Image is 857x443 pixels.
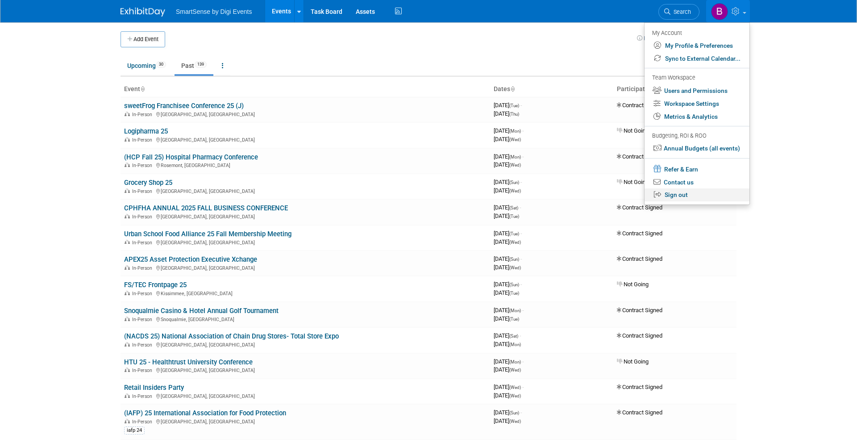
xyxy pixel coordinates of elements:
span: In-Person [132,265,155,271]
img: In-Person Event [125,342,130,347]
span: - [522,127,524,134]
span: (Wed) [509,265,521,270]
div: Snoqualmie, [GEOGRAPHIC_DATA] [124,315,487,322]
div: [GEOGRAPHIC_DATA], [GEOGRAPHIC_DATA] [124,418,487,425]
span: (Sat) [509,205,518,210]
span: [DATE] [494,358,524,365]
img: In-Person Event [125,368,130,372]
span: [DATE] [494,153,524,160]
a: Sign out [645,188,749,201]
a: Search [658,4,699,20]
a: Sort by Event Name [140,85,145,92]
img: In-Person Event [125,393,130,398]
div: Team Workspace [652,73,741,83]
span: [DATE] [494,110,519,117]
span: (Mon) [509,342,521,347]
span: - [522,153,524,160]
a: How to sync to an external calendar... [637,35,736,42]
img: In-Person Event [125,112,130,116]
a: Refer & Earn [645,162,749,176]
div: Kissimmee, [GEOGRAPHIC_DATA] [124,289,487,297]
span: 139 [195,61,207,68]
a: Upcoming30 [121,57,173,74]
span: In-Person [132,188,155,194]
span: In-Person [132,368,155,373]
span: In-Person [132,240,155,246]
span: (Sat) [509,334,518,339]
span: In-Person [132,393,155,399]
span: Contract Signed [617,409,662,416]
a: Urban School Food Alliance 25 Fall Membership Meeting [124,230,291,238]
span: In-Person [132,163,155,168]
div: My Account [652,27,741,38]
span: (Wed) [509,393,521,398]
span: In-Person [132,112,155,117]
a: Sync to External Calendar... [645,52,749,65]
span: - [520,281,522,288]
span: (Tue) [509,103,519,108]
div: [GEOGRAPHIC_DATA], [GEOGRAPHIC_DATA] [124,213,487,220]
span: 30 [156,61,166,68]
div: [GEOGRAPHIC_DATA], [GEOGRAPHIC_DATA] [124,392,487,399]
span: [DATE] [494,127,524,134]
a: Past139 [175,57,213,74]
th: Dates [490,82,613,97]
span: - [520,409,522,416]
span: Not Going [617,179,649,185]
span: [DATE] [494,161,521,168]
span: [DATE] [494,238,521,245]
span: (Tue) [509,214,519,219]
span: Contract Signed [617,153,662,160]
a: Logipharma 25 [124,127,168,135]
span: - [520,332,521,339]
span: - [522,358,524,365]
span: (Tue) [509,291,519,296]
span: In-Person [132,214,155,220]
span: (Sun) [509,410,519,415]
span: [DATE] [494,179,522,185]
span: Not Going [617,127,649,134]
span: [DATE] [494,187,521,194]
span: - [520,230,522,237]
span: - [520,102,522,109]
span: [DATE] [494,281,522,288]
img: In-Person Event [125,137,130,142]
span: - [522,307,524,313]
span: [DATE] [494,341,521,347]
span: [DATE] [494,332,521,339]
span: [DATE] [494,204,521,211]
th: Event [121,82,490,97]
a: (IAFP) 25 International Association for Food Protection [124,409,286,417]
img: In-Person Event [125,291,130,295]
a: Sort by Start Date [510,85,515,92]
a: Retail Insiders Party [124,384,184,392]
span: (Mon) [509,359,521,364]
div: [GEOGRAPHIC_DATA], [GEOGRAPHIC_DATA] [124,110,487,117]
span: [DATE] [494,409,522,416]
span: Search [670,8,691,15]
span: (Wed) [509,240,521,245]
span: Contract Signed [617,384,662,390]
a: Grocery Shop 25 [124,179,172,187]
a: Users and Permissions [645,84,749,97]
div: [GEOGRAPHIC_DATA], [GEOGRAPHIC_DATA] [124,136,487,143]
a: FS/TEC Frontpage 25 [124,281,187,289]
span: [DATE] [494,418,521,424]
span: Contract Signed [617,204,662,211]
span: (Tue) [509,231,519,236]
a: My Profile & Preferences [645,39,749,52]
img: In-Person Event [125,188,130,193]
span: In-Person [132,342,155,348]
span: [DATE] [494,136,521,142]
span: (Thu) [509,112,519,117]
img: In-Person Event [125,240,130,244]
span: In-Person [132,317,155,322]
a: APEX25 Asset Protection Executive Xchange [124,255,257,263]
span: (Wed) [509,188,521,193]
button: Add Event [121,31,165,47]
img: In-Person Event [125,419,130,423]
a: Workspace Settings [645,97,749,110]
span: (Wed) [509,137,521,142]
span: In-Person [132,419,155,425]
span: Contract Signed [617,230,662,237]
